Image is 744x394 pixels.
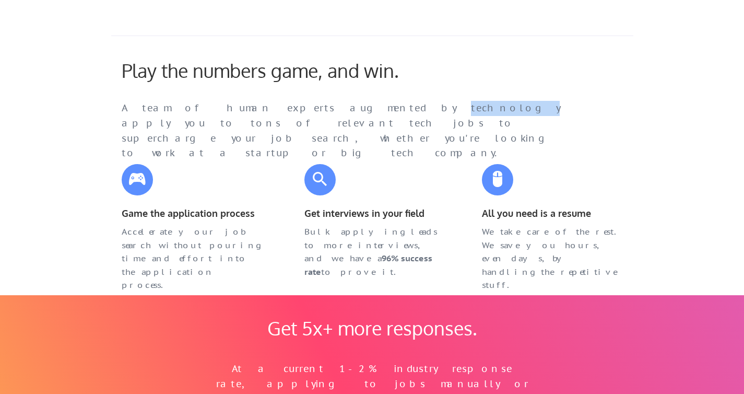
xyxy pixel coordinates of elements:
div: A team of human experts augmented by technology apply you to tons of relevant tech jobs to superc... [122,101,581,161]
div: Game the application process [122,206,263,221]
strong: 96% success rate [304,253,434,277]
div: Get interviews in your field [304,206,445,221]
div: Bulk applying leads to more interviews, and we have a to prove it. [304,225,445,279]
div: All you need is a resume [482,206,623,221]
div: Get 5x+ more responses. [257,317,487,339]
div: Play the numbers game, and win. [122,59,445,82]
div: Accelerate your job search without pouring time and effort into the application process. [122,225,263,292]
div: We take care of the rest. We save you hours, even days, by handling the repetitive stuff. [482,225,623,292]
